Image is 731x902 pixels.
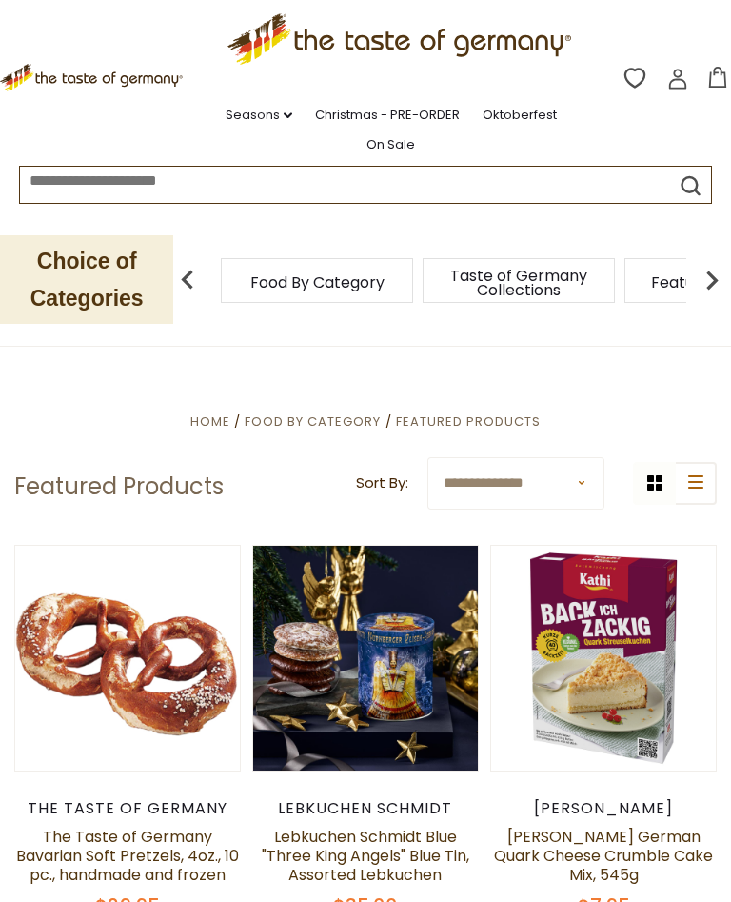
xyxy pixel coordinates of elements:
[250,275,385,290] a: Food By Category
[168,261,207,299] img: previous arrow
[483,105,557,126] a: Oktoberfest
[366,134,415,155] a: On Sale
[262,826,469,886] a: Lebkuchen Schmidt Blue "Three King Angels" Blue Tin, Assorted Lebkuchen
[396,412,541,431] a: Featured Products
[315,105,460,126] a: Christmas - PRE-ORDER
[226,105,292,126] a: Seasons
[490,799,717,818] div: [PERSON_NAME]
[245,412,381,431] a: Food By Category
[491,546,716,771] img: Kathi German Quark Cheese Crumble Cake Mix, 545g
[190,412,230,431] a: Home
[494,826,713,886] a: [PERSON_NAME] German Quark Cheese Crumble Cake Mix, 545g
[16,826,239,886] a: The Taste of Germany Bavarian Soft Pretzels, 4oz., 10 pc., handmade and frozen
[443,269,595,297] a: Taste of Germany Collections
[14,472,224,501] h1: Featured Products
[356,471,408,495] label: Sort By:
[253,546,478,771] img: Lebkuchen Schmidt Blue "Three King Angels" Blue Tin, Assorted Lebkuchen
[693,261,731,299] img: next arrow
[252,799,479,818] div: Lebkuchen Schmidt
[14,799,241,818] div: The Taste of Germany
[15,546,240,771] img: The Taste of Germany Bavarian Soft Pretzels, 4oz., 10 pc., handmade and frozen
